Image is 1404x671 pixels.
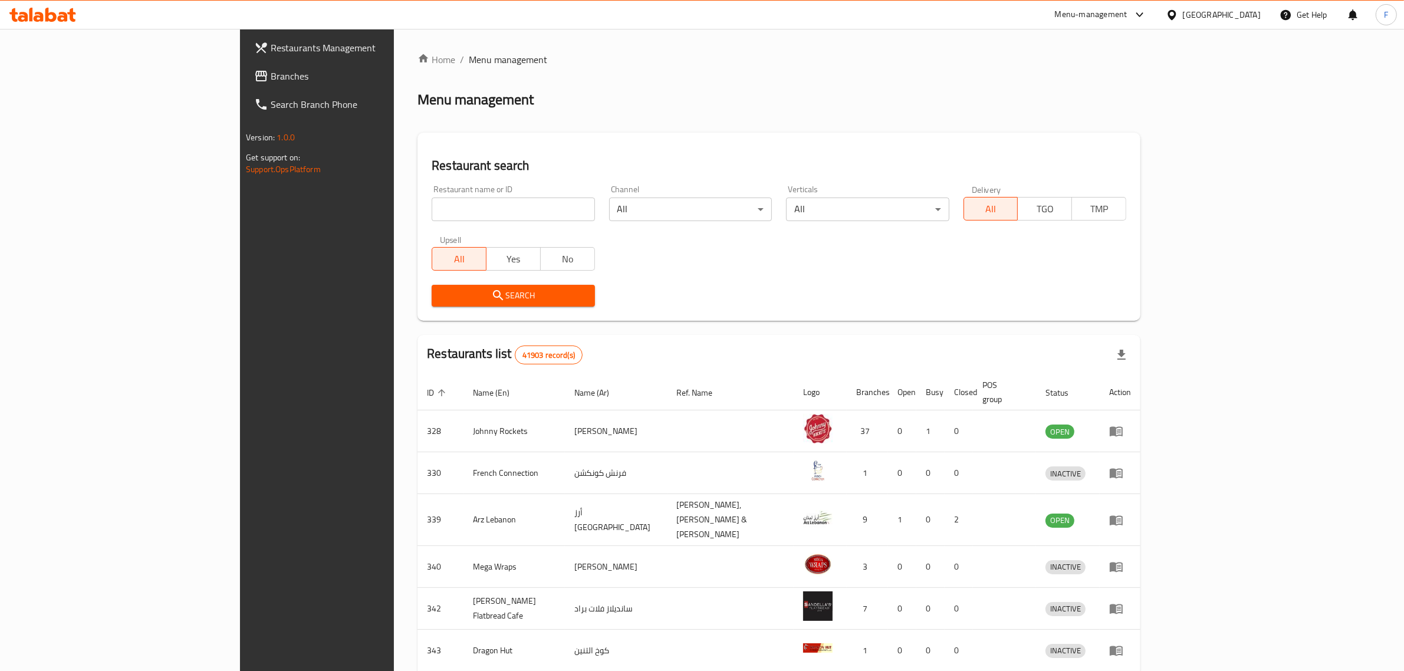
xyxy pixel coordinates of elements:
[847,494,888,546] td: 9
[888,410,916,452] td: 0
[945,452,973,494] td: 0
[945,588,973,630] td: 0
[1045,514,1074,528] div: OPEN
[847,452,888,494] td: 1
[847,410,888,452] td: 37
[271,41,465,55] span: Restaurants Management
[803,550,833,579] img: Mega Wraps
[803,633,833,663] img: Dragon Hut
[463,452,565,494] td: French Connection
[463,588,565,630] td: [PERSON_NAME] Flatbread Cafe
[1109,424,1131,438] div: Menu
[565,452,668,494] td: فرنش كونكشن
[786,198,949,221] div: All
[245,34,475,62] a: Restaurants Management
[565,494,668,546] td: أرز [GEOGRAPHIC_DATA]
[1100,374,1140,410] th: Action
[916,494,945,546] td: 0
[803,591,833,621] img: Sandella's Flatbread Cafe
[888,588,916,630] td: 0
[271,97,465,111] span: Search Branch Phone
[427,345,583,364] h2: Restaurants list
[1109,513,1131,527] div: Menu
[888,452,916,494] td: 0
[1109,466,1131,480] div: Menu
[1045,386,1084,400] span: Status
[945,546,973,588] td: 0
[803,414,833,443] img: Johnny Rockets
[246,130,275,145] span: Version:
[417,52,1140,67] nav: breadcrumb
[847,374,888,410] th: Branches
[540,247,595,271] button: No
[473,386,525,400] span: Name (En)
[1183,8,1261,21] div: [GEOGRAPHIC_DATA]
[1022,200,1067,218] span: TGO
[432,285,594,307] button: Search
[432,198,594,221] input: Search for restaurant name or ID..
[574,386,624,400] span: Name (Ar)
[271,69,465,83] span: Branches
[1109,601,1131,616] div: Menu
[982,378,1022,406] span: POS group
[1045,560,1086,574] span: INACTIVE
[437,251,482,268] span: All
[1107,341,1136,369] div: Export file
[916,410,945,452] td: 1
[803,456,833,485] img: French Connection
[945,410,973,452] td: 0
[969,200,1014,218] span: All
[565,410,668,452] td: [PERSON_NAME]
[609,198,772,221] div: All
[545,251,590,268] span: No
[1017,197,1072,221] button: TGO
[432,157,1126,175] h2: Restaurant search
[888,374,916,410] th: Open
[417,90,534,109] h2: Menu management
[515,346,583,364] div: Total records count
[246,150,300,165] span: Get support on:
[847,546,888,588] td: 3
[277,130,295,145] span: 1.0.0
[1045,466,1086,481] div: INACTIVE
[245,90,475,119] a: Search Branch Phone
[677,386,728,400] span: Ref. Name
[469,52,547,67] span: Menu management
[1077,200,1122,218] span: TMP
[794,374,847,410] th: Logo
[916,452,945,494] td: 0
[1045,644,1086,657] span: INACTIVE
[432,247,486,271] button: All
[246,162,321,177] a: Support.OpsPlatform
[1045,425,1074,439] div: OPEN
[245,62,475,90] a: Branches
[916,546,945,588] td: 0
[972,185,1001,193] label: Delivery
[1109,560,1131,574] div: Menu
[1109,643,1131,657] div: Menu
[463,546,565,588] td: Mega Wraps
[847,588,888,630] td: 7
[486,247,541,271] button: Yes
[441,288,585,303] span: Search
[491,251,536,268] span: Yes
[463,494,565,546] td: Arz Lebanon
[668,494,794,546] td: [PERSON_NAME],[PERSON_NAME] & [PERSON_NAME]
[515,350,582,361] span: 41903 record(s)
[916,588,945,630] td: 0
[565,588,668,630] td: سانديلاز فلات براد
[565,546,668,588] td: [PERSON_NAME]
[427,386,449,400] span: ID
[1055,8,1127,22] div: Menu-management
[888,494,916,546] td: 1
[803,503,833,532] img: Arz Lebanon
[916,374,945,410] th: Busy
[1045,602,1086,616] span: INACTIVE
[1071,197,1126,221] button: TMP
[463,410,565,452] td: Johnny Rockets
[945,374,973,410] th: Closed
[888,546,916,588] td: 0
